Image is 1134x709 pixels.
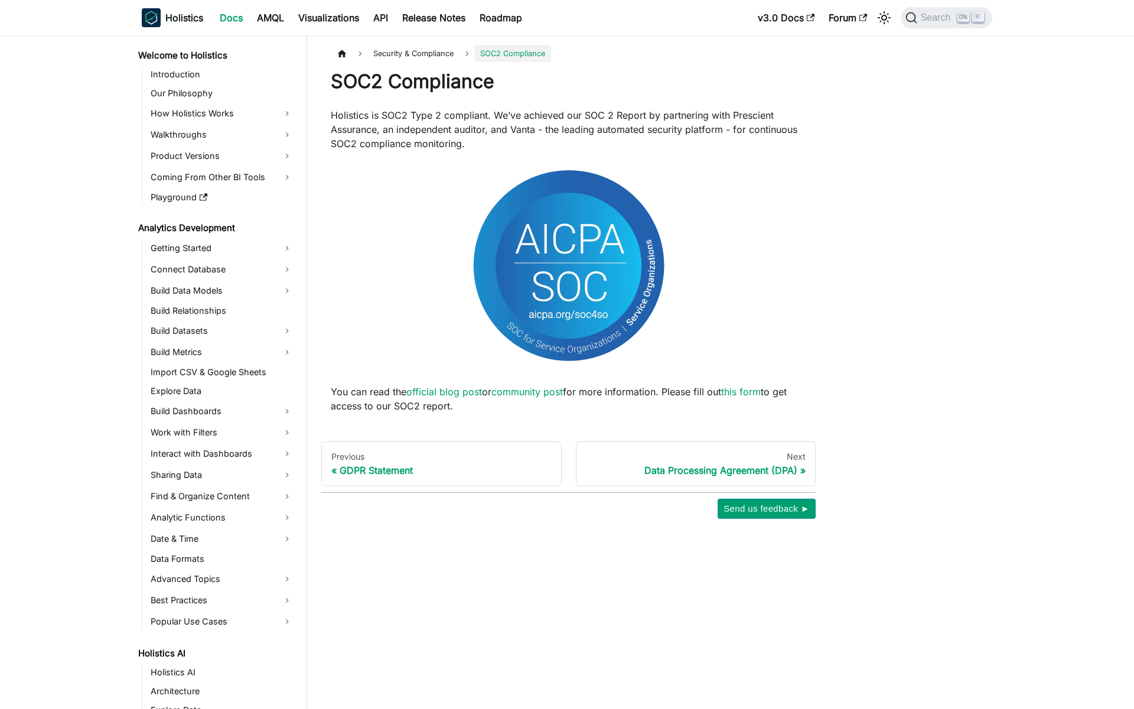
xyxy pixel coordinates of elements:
a: NextData Processing Agreement (DPA) [576,441,816,486]
a: Coming From Other BI Tools [147,168,296,187]
a: Introduction [147,66,296,83]
b: Holistics [165,11,203,25]
a: PreviousGDPR Statement [321,441,562,486]
a: Build Metrics [147,343,296,362]
a: community post [491,386,563,398]
span: Search [917,12,958,23]
a: Connect Database [147,260,296,279]
button: Switch between dark and light mode (currently light mode) [875,8,894,27]
h1: SOC2 Compliance [331,70,806,93]
a: v3.0 Docs [751,8,822,27]
a: Architecture [147,683,296,700]
a: API [366,8,395,27]
a: Best Practices [147,591,296,610]
a: this form [721,386,761,398]
a: Date & Time [147,529,296,548]
a: Build Datasets [147,321,296,340]
div: Data Processing Agreement (DPA) [586,464,806,476]
p: You can read the or for more information. Please fill out to get access to our SOC2 report. [331,385,806,413]
a: Holistics AI [147,664,296,681]
p: Holistics is SOC2 Type 2 compliant. We’ve achieved our SOC 2 Report by partnering with Prescient ... [331,108,806,151]
nav: Breadcrumbs [331,45,806,62]
a: Work with Filters [147,423,296,442]
nav: Docs pages [321,441,816,486]
a: Roadmap [472,8,529,27]
nav: Docs sidebar [130,35,307,709]
a: Analytic Functions [147,508,296,527]
a: Walkthroughs [147,125,296,144]
kbd: K [972,12,984,22]
a: Build Relationships [147,303,296,319]
a: Visualizations [291,8,366,27]
a: Analytics Development [135,220,296,236]
img: Holistics [142,8,161,27]
a: Forum [822,8,874,27]
button: Send us feedback ► [718,499,816,519]
a: Popular Use Cases [147,612,296,631]
span: SOC2 Compliance [474,45,551,62]
a: Find & Organize Content [147,487,296,506]
a: HolisticsHolistics [142,8,203,27]
a: Build Data Models [147,281,296,300]
a: Getting Started [147,239,296,258]
a: Holistics AI [135,645,296,662]
a: Data Formats [147,551,296,567]
span: Send us feedback ► [724,501,810,516]
div: Previous [331,451,552,462]
div: GDPR Statement [331,464,552,476]
span: Security & Compliance [367,45,460,62]
a: Release Notes [395,8,472,27]
a: How Holistics Works [147,104,296,123]
a: official blog post [406,386,482,398]
button: Search (Ctrl+K) [901,7,992,28]
a: Import CSV & Google Sheets [147,364,296,380]
a: Our Philosophy [147,85,296,102]
a: Build Dashboards [147,402,296,421]
a: Product Versions [147,147,296,165]
a: Explore Data [147,383,296,399]
a: Advanced Topics [147,570,296,588]
a: Sharing Data [147,466,296,484]
a: AMQL [250,8,291,27]
a: Welcome to Holistics [135,47,296,64]
a: Docs [213,8,250,27]
a: Home page [331,45,353,62]
a: Playground [147,189,296,206]
div: Next [586,451,806,462]
a: Interact with Dashboards [147,444,296,463]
